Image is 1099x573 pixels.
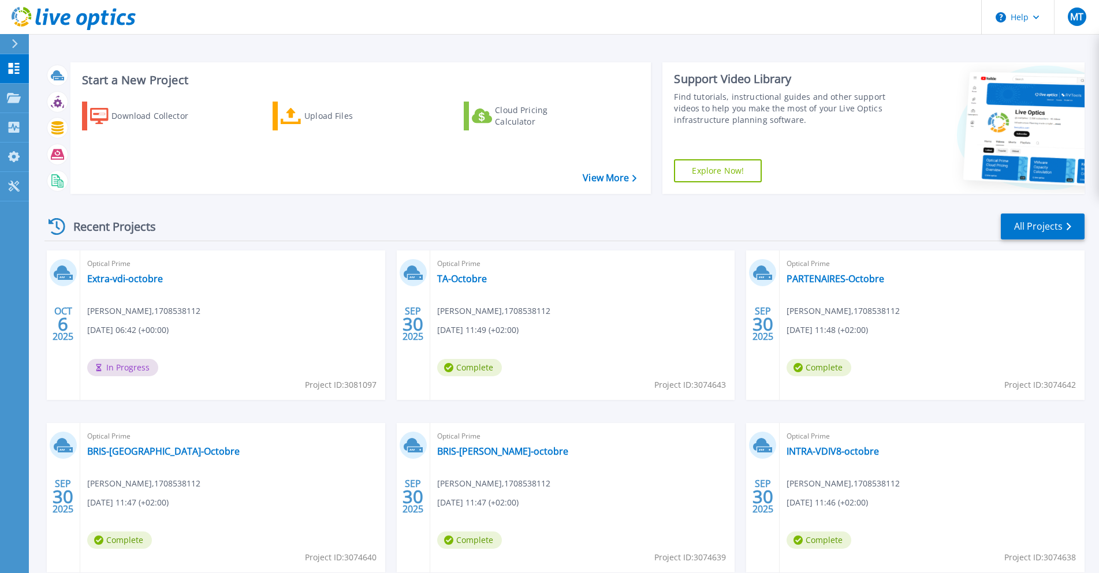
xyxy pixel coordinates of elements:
[52,475,74,518] div: SEP 2025
[87,496,169,509] span: [DATE] 11:47 (+02:00)
[1001,214,1085,239] a: All Projects
[787,324,868,336] span: [DATE] 11:48 (+02:00)
[752,303,774,345] div: SEP 2025
[674,91,889,126] div: Find tutorials, instructional guides and other support videos to help you make the most of your L...
[402,475,424,518] div: SEP 2025
[654,379,726,391] span: Project ID: 3074643
[583,173,636,183] a: View More
[437,430,728,443] span: Optical Prime
[437,305,550,317] span: [PERSON_NAME] , 1708538112
[437,531,502,549] span: Complete
[403,319,423,329] span: 30
[87,531,152,549] span: Complete
[53,492,73,501] span: 30
[464,102,593,130] a: Cloud Pricing Calculator
[305,551,377,564] span: Project ID: 3074640
[495,104,587,128] div: Cloud Pricing Calculator
[82,102,211,130] a: Download Collector
[87,477,200,490] span: [PERSON_NAME] , 1708538112
[87,359,158,376] span: In Progress
[787,273,884,284] a: PARTENAIRES-Octobre
[82,74,636,87] h3: Start a New Project
[437,257,728,270] span: Optical Prime
[787,305,900,317] span: [PERSON_NAME] , 1708538112
[437,324,519,336] span: [DATE] 11:49 (+02:00)
[787,477,900,490] span: [PERSON_NAME] , 1708538112
[437,477,550,490] span: [PERSON_NAME] , 1708538112
[1004,551,1076,564] span: Project ID: 3074638
[787,496,868,509] span: [DATE] 11:46 (+02:00)
[58,319,68,329] span: 6
[752,492,773,501] span: 30
[787,257,1078,270] span: Optical Prime
[402,303,424,345] div: SEP 2025
[44,212,172,241] div: Recent Projects
[87,257,378,270] span: Optical Prime
[304,104,397,128] div: Upload Files
[52,303,74,345] div: OCT 2025
[654,551,726,564] span: Project ID: 3074639
[1070,12,1083,21] span: MT
[437,445,568,457] a: BRIS-[PERSON_NAME]-octobre
[305,379,377,391] span: Project ID: 3081097
[437,273,487,284] a: TA-Octobre
[674,159,762,182] a: Explore Now!
[403,492,423,501] span: 30
[752,475,774,518] div: SEP 2025
[87,305,200,317] span: [PERSON_NAME] , 1708538112
[1004,379,1076,391] span: Project ID: 3074642
[87,445,240,457] a: BRIS-[GEOGRAPHIC_DATA]-Octobre
[87,273,163,284] a: Extra-vdi-octobre
[752,319,773,329] span: 30
[87,324,169,336] span: [DATE] 06:42 (+00:00)
[87,430,378,443] span: Optical Prime
[437,359,502,376] span: Complete
[437,496,519,509] span: [DATE] 11:47 (+02:00)
[787,430,1078,443] span: Optical Prime
[787,445,879,457] a: INTRA-VDIV8-octobre
[787,359,851,376] span: Complete
[674,72,889,87] div: Support Video Library
[273,102,401,130] a: Upload Files
[111,104,204,128] div: Download Collector
[787,531,851,549] span: Complete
